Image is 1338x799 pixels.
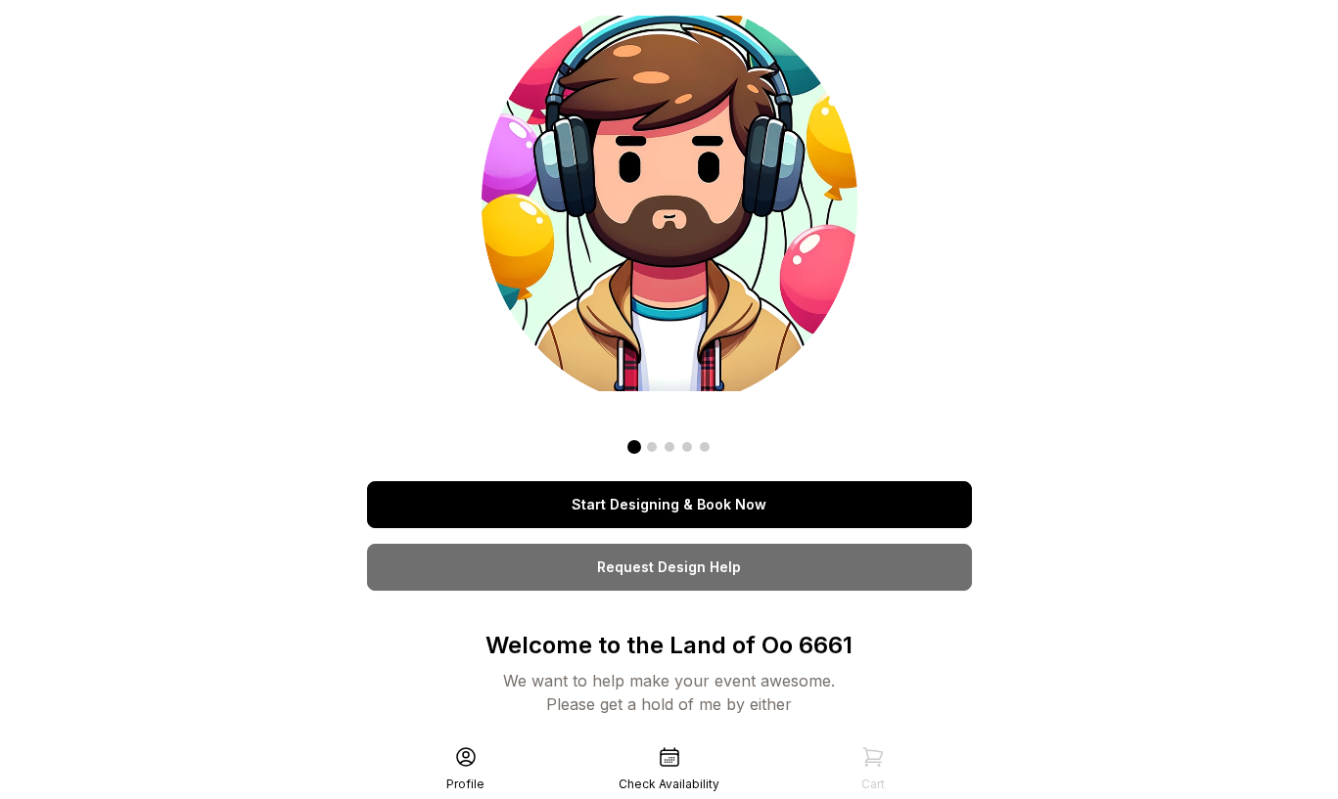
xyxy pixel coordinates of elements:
[861,777,885,792] div: Cart
[367,481,972,528] a: Start Designing & Book Now
[367,544,972,591] a: Request Design Help
[386,669,953,763] div: We want to help make your event awesome. Please get a hold of me by either or www
[619,777,719,792] div: Check Availability
[446,777,484,792] div: Profile
[386,630,953,661] p: Welcome to the Land of Oo 6661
